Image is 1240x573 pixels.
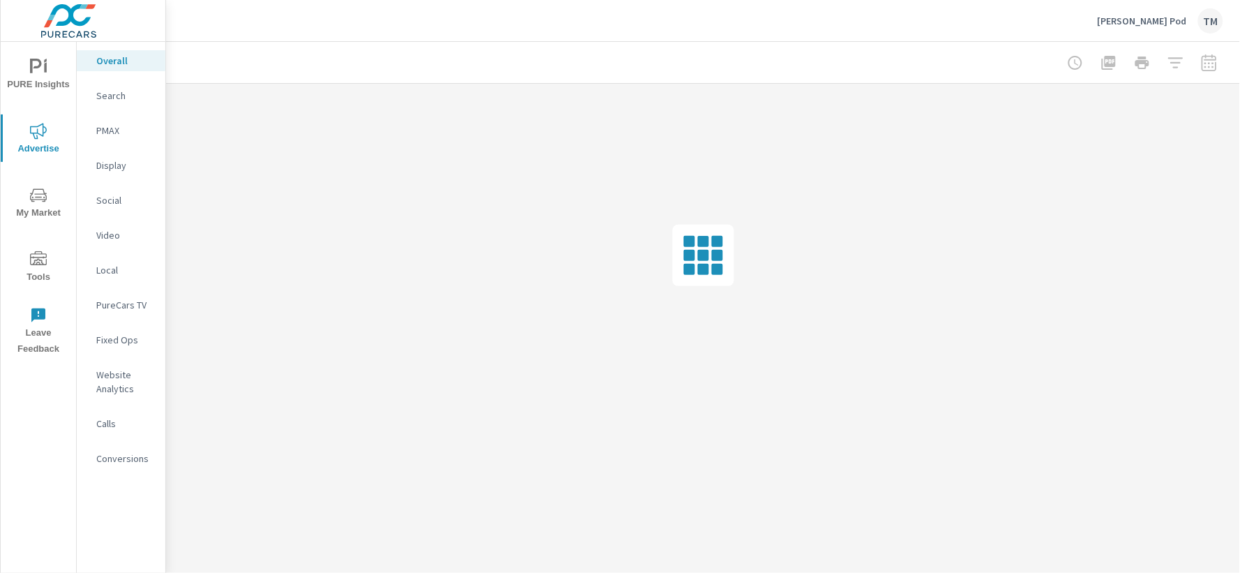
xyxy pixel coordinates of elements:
[77,85,165,106] div: Search
[77,120,165,141] div: PMAX
[77,155,165,176] div: Display
[96,228,154,242] p: Video
[96,417,154,431] p: Calls
[96,368,154,396] p: Website Analytics
[5,307,72,357] span: Leave Feedback
[77,448,165,469] div: Conversions
[77,190,165,211] div: Social
[1198,8,1223,34] div: TM
[5,187,72,221] span: My Market
[5,251,72,285] span: Tools
[77,260,165,281] div: Local
[77,329,165,350] div: Fixed Ops
[77,50,165,71] div: Overall
[96,333,154,347] p: Fixed Ops
[96,89,154,103] p: Search
[96,263,154,277] p: Local
[77,413,165,434] div: Calls
[5,123,72,157] span: Advertise
[1,42,76,363] div: nav menu
[77,225,165,246] div: Video
[96,452,154,466] p: Conversions
[5,59,72,93] span: PURE Insights
[77,295,165,315] div: PureCars TV
[1098,15,1187,27] p: [PERSON_NAME] Pod
[96,298,154,312] p: PureCars TV
[96,193,154,207] p: Social
[96,158,154,172] p: Display
[96,124,154,137] p: PMAX
[77,364,165,399] div: Website Analytics
[96,54,154,68] p: Overall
